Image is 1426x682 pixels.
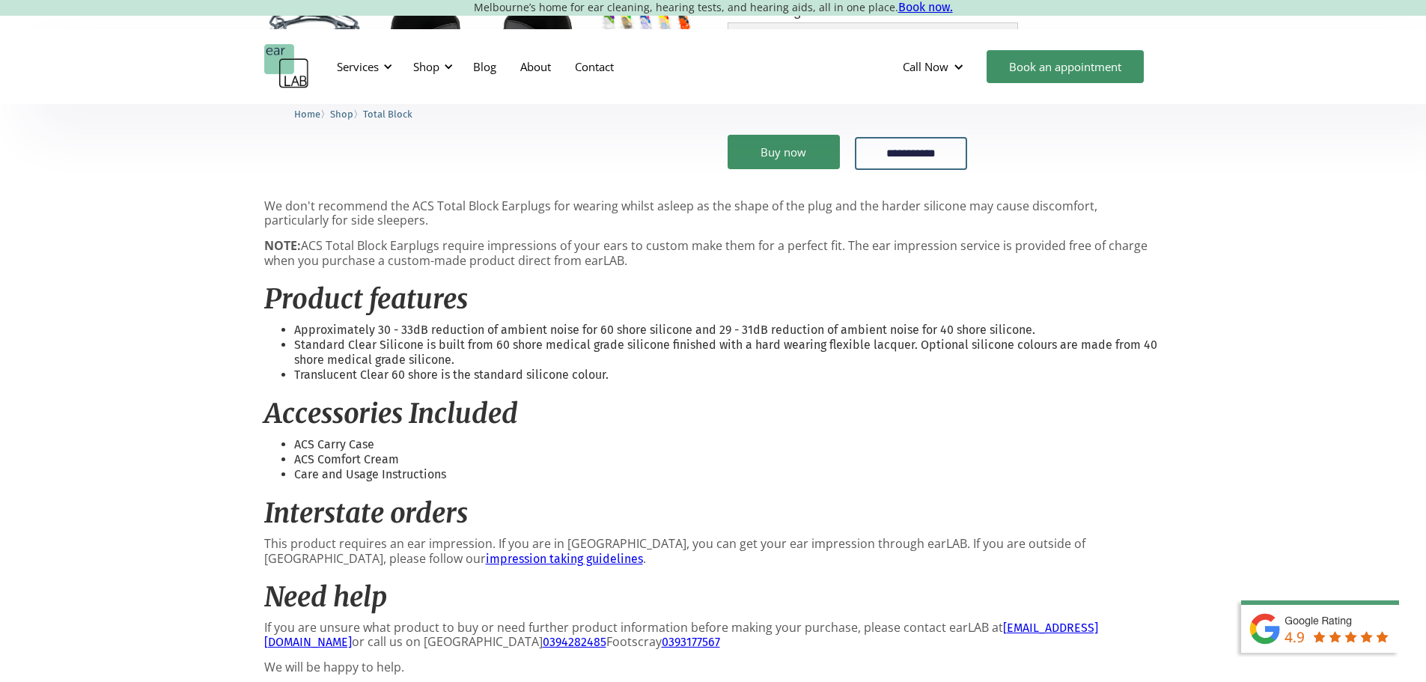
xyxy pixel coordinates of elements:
div: Services [337,59,379,74]
div: Shop [413,59,439,74]
em: Product features [264,282,468,316]
div: Call Now [891,44,979,89]
li: Translucent Clear 60 shore is the standard silicone colour. [294,368,1163,383]
a: Buy now [728,135,840,169]
li: Approximately 30 - 33dB reduction of ambient noise for 60 shore silicone and 29 - 31dB reduction ... [294,323,1163,338]
a: 0393177567 [662,635,720,649]
span: Shop [330,109,353,120]
p: This product requires an ear impression. If you are in [GEOGRAPHIC_DATA], you can get your ear im... [264,537,1163,565]
div: Call Now [903,59,948,74]
strong: NOTE: [264,237,301,254]
li: Standard Clear Silicone is built from 60 shore medical grade silicone finished with a hard wearin... [294,338,1163,368]
li: ACS Comfort Cream [294,452,1163,467]
a: Blog [461,45,508,88]
li: ACS Carry Case [294,437,1163,452]
a: Home [294,106,320,121]
p: We don't recommend the ACS Total Block Earplugs for wearing whilst asleep as the shape of the plu... [264,199,1163,228]
div: Shop [404,44,457,89]
p: ACS Total Block Earplugs require impressions of your ears to custom make them for a perfect fit. ... [264,239,1163,267]
a: Shop [330,106,353,121]
a: Contact [563,45,626,88]
a: [EMAIL_ADDRESS][DOMAIN_NAME] [264,621,1098,649]
p: We will be happy to help. [264,660,1163,675]
a: Total Block [363,106,412,121]
span: Home [294,109,320,120]
a: Book an appointment [987,50,1144,83]
a: home [264,44,309,89]
span: Total Block [363,109,412,120]
a: impression taking guidelines [486,552,643,566]
em: Interstate orders [264,496,468,530]
a: 0394282485 [543,635,606,649]
div: Services [328,44,397,89]
em: Need help [264,580,387,614]
a: About [508,45,563,88]
li: 〉 [330,106,363,122]
p: If you are unsure what product to buy or need further product information before making your purc... [264,621,1163,649]
li: Care and Usage Instructions [294,467,1163,482]
em: Accessories Included [264,397,518,430]
li: 〉 [294,106,330,122]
